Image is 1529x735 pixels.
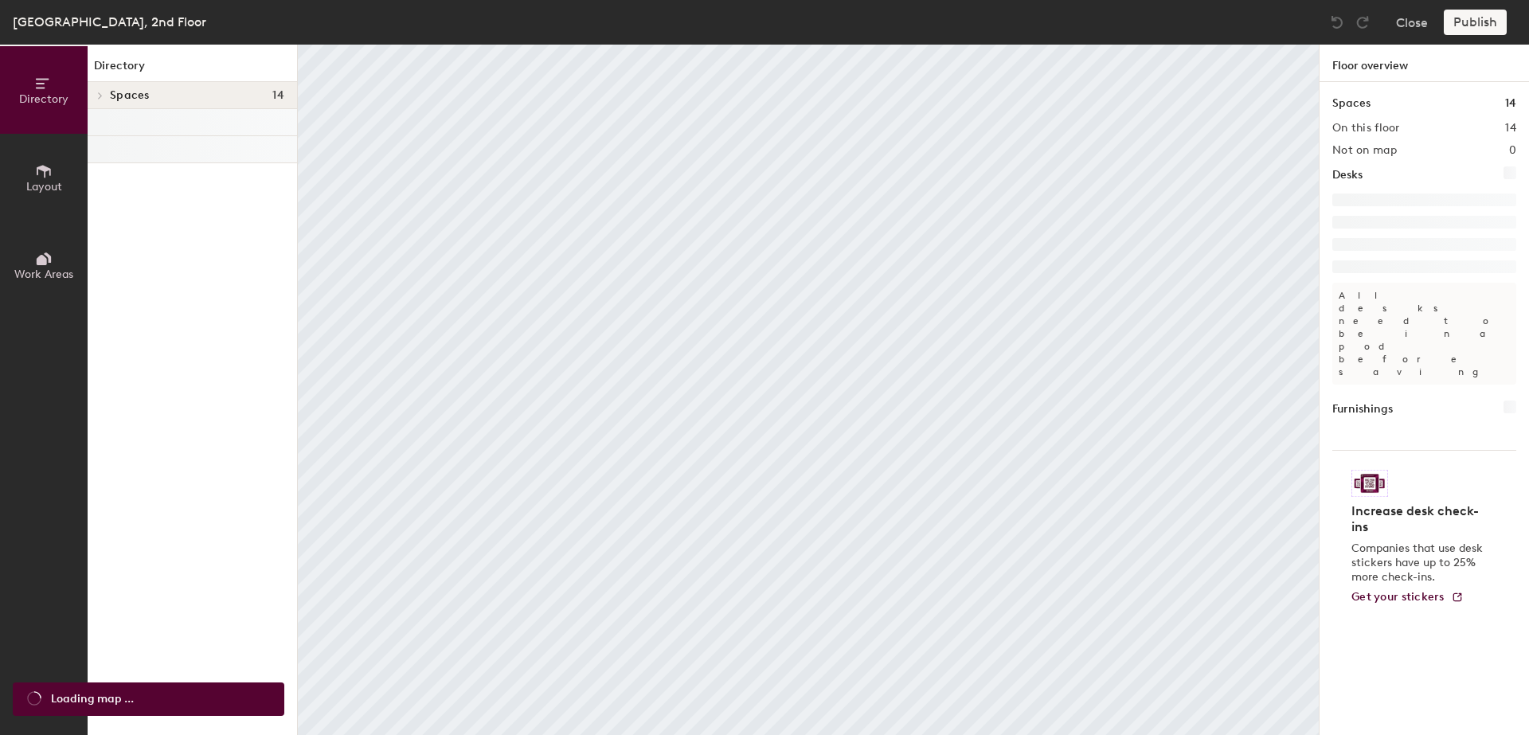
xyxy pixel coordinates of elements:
[88,57,297,82] h1: Directory
[272,89,284,102] span: 14
[1396,10,1428,35] button: Close
[1351,590,1445,604] span: Get your stickers
[1509,144,1516,157] h2: 0
[13,12,206,32] div: [GEOGRAPHIC_DATA], 2nd Floor
[1351,470,1388,497] img: Sticker logo
[51,690,134,708] span: Loading map ...
[298,45,1319,735] canvas: Map
[1351,591,1464,604] a: Get your stickers
[1505,95,1516,112] h1: 14
[1332,166,1363,184] h1: Desks
[14,268,73,281] span: Work Areas
[1320,45,1529,82] h1: Floor overview
[1332,283,1516,385] p: All desks need to be in a pod before saving
[26,180,62,194] span: Layout
[1332,95,1371,112] h1: Spaces
[110,89,150,102] span: Spaces
[1332,122,1400,135] h2: On this floor
[1355,14,1371,30] img: Redo
[1351,541,1488,584] p: Companies that use desk stickers have up to 25% more check-ins.
[1351,503,1488,535] h4: Increase desk check-ins
[1505,122,1516,135] h2: 14
[1332,144,1397,157] h2: Not on map
[1332,401,1393,418] h1: Furnishings
[19,92,68,106] span: Directory
[1329,14,1345,30] img: Undo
